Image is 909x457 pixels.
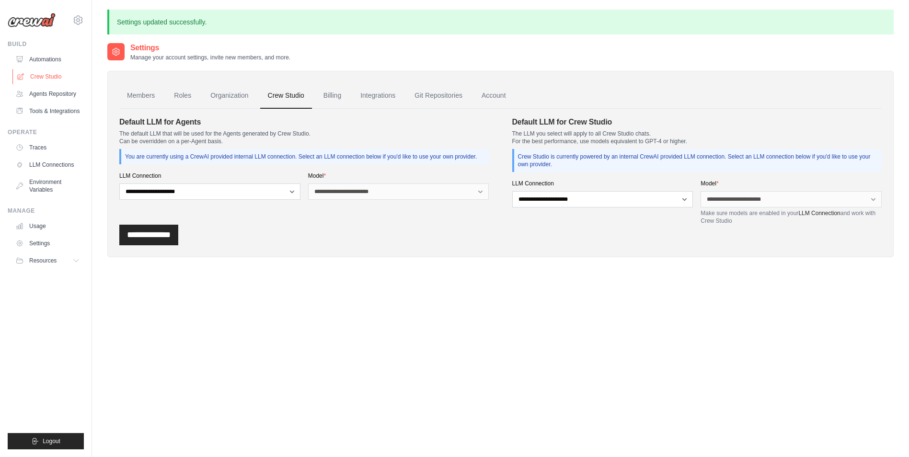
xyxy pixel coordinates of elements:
div: Manage [8,207,84,215]
a: Git Repositories [407,83,470,109]
h4: Default LLM for Agents [119,116,489,128]
p: Make sure models are enabled in your and work with Crew Studio [701,209,882,225]
p: The LLM you select will apply to all Crew Studio chats. For the best performance, use models equi... [512,130,882,145]
a: Traces [12,140,84,155]
a: Integrations [353,83,403,109]
a: LLM Connection [798,210,840,217]
label: Model [701,180,882,187]
a: Account [474,83,514,109]
a: Billing [316,83,349,109]
a: Environment Variables [12,174,84,197]
span: Resources [29,257,57,264]
a: Settings [12,236,84,251]
label: LLM Connection [512,180,693,187]
a: Roles [166,83,199,109]
a: Tools & Integrations [12,103,84,119]
h4: Default LLM for Crew Studio [512,116,882,128]
span: Logout [43,437,60,445]
a: Organization [203,83,256,109]
a: Crew Studio [260,83,312,109]
a: Automations [12,52,84,67]
p: You are currently using a CrewAI provided internal LLM connection. Select an LLM connection below... [125,153,485,160]
a: LLM Connections [12,157,84,172]
p: The default LLM that will be used for the Agents generated by Crew Studio. Can be overridden on a... [119,130,489,145]
button: Logout [8,433,84,449]
label: Model [308,172,489,180]
label: LLM Connection [119,172,300,180]
button: Resources [12,253,84,268]
p: Crew Studio is currently powered by an internal CrewAI provided LLM connection. Select an LLM con... [518,153,878,168]
div: Operate [8,128,84,136]
a: Usage [12,218,84,234]
a: Crew Studio [12,69,85,84]
p: Manage your account settings, invite new members, and more. [130,54,290,61]
a: Members [119,83,162,109]
p: Settings updated successfully. [107,10,894,34]
div: Build [8,40,84,48]
a: Agents Repository [12,86,84,102]
h2: Settings [130,42,290,54]
img: Logo [8,13,56,27]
